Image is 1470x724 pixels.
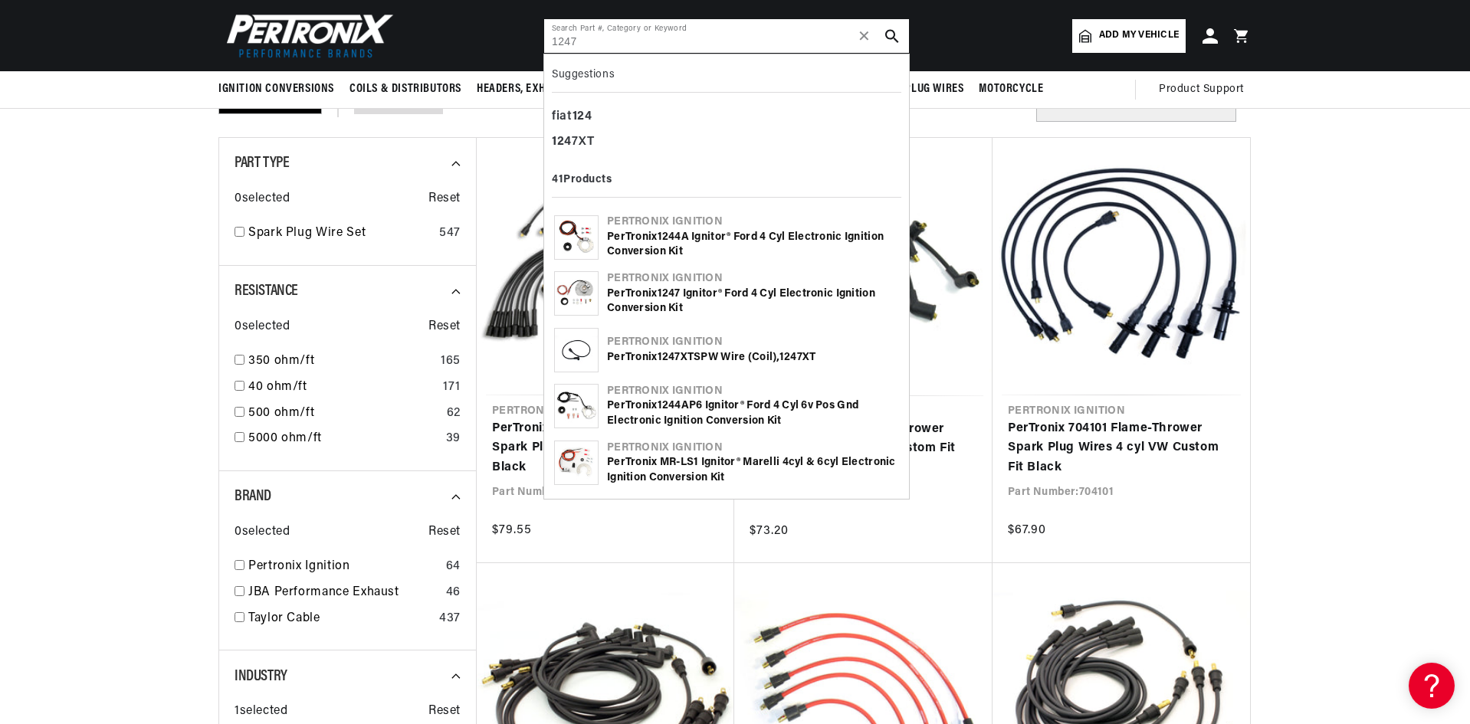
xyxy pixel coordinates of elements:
input: Search Part #, Category or Keyword [544,19,909,53]
div: 39 [446,429,461,449]
a: Pertronix Ignition [248,557,440,577]
span: Resistance [235,283,298,299]
a: Spark Plug Wire Set [248,224,433,244]
div: 46 [446,583,461,603]
b: 124 [573,110,592,123]
img: Pertronix [218,9,395,62]
span: 0 selected [235,317,290,337]
span: Industry [235,669,287,684]
b: 124 [658,352,675,363]
span: Part Type [235,156,289,171]
div: Pertronix Ignition [607,384,899,399]
a: 40 ohm/ft [248,378,437,398]
summary: Motorcycle [971,71,1051,107]
img: PerTronix 1247XTSPW Wire (coil), 1247XT [555,336,598,365]
a: JBA Performance Exhaust [248,583,440,603]
summary: Coils & Distributors [342,71,469,107]
span: Spark Plug Wires [871,81,964,97]
span: 0 selected [235,189,290,209]
div: fiat [552,104,901,130]
a: PerTronix 708105 Flame-Thrower Spark Plug Wires 8 cyl Custom Fit Black [492,419,719,478]
div: PerTronix 7 Ignitor® Ford 4 cyl Electronic Ignition Conversion Kit [607,287,899,316]
span: Brand [235,489,271,504]
summary: Ignition Conversions [218,71,342,107]
span: Reset [428,523,461,542]
span: Coils & Distributors [349,81,461,97]
a: PerTronix 704101 Flame-Thrower Spark Plug Wires 4 cyl VW Custom Fit Black [1008,419,1235,478]
img: PerTronix MR-LS1 Ignitor® Marelli 4cyl & 6cyl Electronic Ignition Conversion Kit [555,441,598,484]
span: 1 selected [235,702,287,722]
summary: Spark Plug Wires [863,71,972,107]
div: PerTronix 7XTSPW Wire (coil), 7XT [607,350,899,365]
a: 350 ohm/ft [248,352,435,372]
div: 547 [439,224,461,244]
div: 7XT [552,129,901,156]
span: Reset [428,702,461,722]
div: Pertronix Ignition [607,441,899,456]
span: Headers, Exhausts & Components [477,81,656,97]
summary: Product Support [1159,71,1252,108]
div: PerTronix MR-LS1 Ignitor® Marelli 4cyl & 6cyl Electronic Ignition Conversion Kit [607,455,899,485]
span: Ignition Conversions [218,81,334,97]
div: 437 [439,609,461,629]
div: Pertronix Ignition [607,271,899,287]
div: 64 [446,557,461,577]
b: 124 [658,288,675,300]
div: PerTronix 4AP6 Ignitor® Ford 4 cyl 6v Pos Gnd Electronic Ignition Conversion Kit [607,398,899,428]
img: PerTronix 1247 Ignitor® Ford 4 cyl Electronic Ignition Conversion Kit [555,272,598,315]
b: 124 [779,352,797,363]
a: 5000 ohm/ft [248,429,440,449]
b: 124 [552,136,572,148]
button: search button [875,19,909,53]
span: Product Support [1159,81,1244,98]
div: 62 [447,404,461,424]
div: Suggestions [552,62,901,93]
span: Reset [428,317,461,337]
b: 124 [658,400,675,411]
span: 0 selected [235,523,290,542]
span: Add my vehicle [1099,28,1179,43]
b: 41 Products [552,174,612,185]
div: PerTronix 4A Ignitor® Ford 4 cyl Electronic Ignition Conversion Kit [607,230,899,260]
div: 171 [443,378,461,398]
div: 165 [441,352,461,372]
b: 124 [658,231,675,243]
img: PerTronix 1244AP6 Ignitor® Ford 4 cyl 6v Pos Gnd Electronic Ignition Conversion Kit [555,385,598,428]
a: Add my vehicle [1072,19,1186,53]
img: PerTronix 1244A Ignitor® Ford 4 cyl Electronic Ignition Conversion Kit [555,216,598,259]
a: PerTronix 706101 Flame-Thrower Spark Plug Wires 6 cyl Custom Fit Black [750,420,977,479]
a: Taylor Cable [248,609,433,629]
a: 500 ohm/ft [248,404,441,424]
span: Reset [428,189,461,209]
summary: Headers, Exhausts & Components [469,71,664,107]
div: Pertronix Ignition [607,215,899,230]
span: Motorcycle [979,81,1043,97]
div: Pertronix Ignition [607,335,899,350]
